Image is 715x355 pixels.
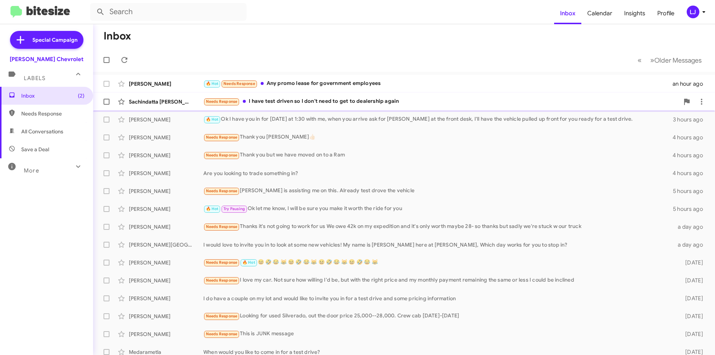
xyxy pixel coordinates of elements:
div: 5 hours ago [673,205,709,213]
span: Older Messages [654,56,702,64]
div: [PERSON_NAME] [129,187,203,195]
a: Special Campaign [10,31,83,49]
span: Needs Response [206,278,238,283]
span: All Conversations [21,128,63,135]
span: » [650,56,654,65]
span: Needs Response [206,224,238,229]
div: a day ago [673,223,709,231]
span: Labels [24,75,45,82]
span: Needs Response [206,314,238,318]
div: 3 hours ago [673,116,709,123]
div: This is JUNK message [203,330,673,338]
div: [PERSON_NAME] [129,205,203,213]
div: Looking for used Silverado, out the door price 25,000--28,000. Crew cab [DATE]-[DATE] [203,312,673,320]
div: Any promo lease for government employees [203,79,673,88]
span: Needs Response [206,153,238,158]
div: 4 hours ago [673,134,709,141]
span: Special Campaign [32,36,77,44]
span: Try Pausing [223,206,245,211]
div: Are you looking to trade something in? [203,169,673,177]
div: [DATE] [673,259,709,266]
span: Needs Response [206,188,238,193]
nav: Page navigation example [633,53,706,68]
div: I have test driven so I don't need to get to dealership again [203,97,679,106]
a: Profile [651,3,680,24]
div: a day ago [673,241,709,248]
span: More [24,167,39,174]
span: Needs Response [206,99,238,104]
div: [PERSON_NAME] [129,134,203,141]
div: I love my car. Not sure how willing I'd be, but with the right price and my monthly payment remai... [203,276,673,285]
div: [DATE] [673,313,709,320]
h1: Inbox [104,30,131,42]
span: (2) [78,92,85,99]
div: [PERSON_NAME] [129,295,203,302]
button: Next [646,53,706,68]
span: « [638,56,642,65]
input: Search [90,3,247,21]
div: LJ [687,6,699,18]
span: 🔥 Hot [242,260,255,265]
div: [PERSON_NAME] is assisting me on this. Already test drove the vehicle [203,187,673,195]
a: Insights [618,3,651,24]
span: Needs Response [223,81,255,86]
div: 4 hours ago [673,169,709,177]
span: Needs Response [206,260,238,265]
span: Needs Response [21,110,85,117]
div: 5 hours ago [673,187,709,195]
div: I do have a couple on my lot and would like to invite you in for a test drive and some pricing in... [203,295,673,302]
a: Calendar [581,3,618,24]
span: 🔥 Hot [206,81,219,86]
span: Needs Response [206,332,238,336]
div: Ok let me know, I will be sure you make it worth the ride for you [203,205,673,213]
div: [PERSON_NAME] [129,223,203,231]
button: Previous [633,53,646,68]
div: [PERSON_NAME][GEOGRAPHIC_DATA] [129,241,203,248]
div: 😆 🤣 😂 😹 😆 🤣 😂 😹 😆 🤣 😂 😹 😆 🤣 😂 😹 [203,258,673,267]
div: [PERSON_NAME] [129,313,203,320]
div: [PERSON_NAME] [129,152,203,159]
div: [PERSON_NAME] [129,169,203,177]
span: 🔥 Hot [206,206,219,211]
span: Save a Deal [21,146,49,153]
div: Ok I have you in for [DATE] at 1:30 with me, when you arrive ask for [PERSON_NAME] at the front d... [203,115,673,124]
div: [DATE] [673,330,709,338]
span: Needs Response [206,135,238,140]
button: LJ [680,6,707,18]
div: 4 hours ago [673,152,709,159]
div: [PERSON_NAME] Chevrolet [10,56,83,63]
div: Thank you [PERSON_NAME]👍🏻 [203,133,673,142]
div: [DATE] [673,277,709,284]
div: Thank you but we have moved on to a Ram [203,151,673,159]
span: Inbox [21,92,85,99]
div: an hour ago [673,80,709,88]
div: [DATE] [673,295,709,302]
span: 🔥 Hot [206,117,219,122]
div: Sachindatta [PERSON_NAME] [129,98,203,105]
div: [PERSON_NAME] [129,277,203,284]
div: [PERSON_NAME] [129,259,203,266]
div: Thanks it's not going to work for us We owe 42k on my expedition and it's only worth maybe 28- so... [203,222,673,231]
div: [PERSON_NAME] [129,116,203,123]
div: [PERSON_NAME] [129,330,203,338]
div: I would love to invite you in to look at some new vehicles! My name is [PERSON_NAME] here at [PER... [203,241,673,248]
a: Inbox [554,3,581,24]
div: [PERSON_NAME] [129,80,203,88]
